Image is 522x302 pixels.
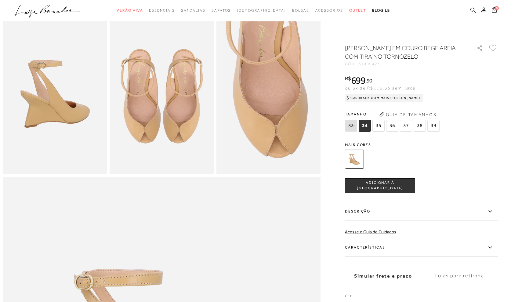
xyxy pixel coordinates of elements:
[315,5,343,16] a: categoryNavScreenReaderText
[212,5,231,16] a: categoryNavScreenReaderText
[345,76,351,81] i: R$
[292,5,309,16] a: categoryNavScreenReaderText
[421,268,498,284] label: Lojas para retirada
[345,62,467,66] div: CÓD:
[216,18,321,174] img: image
[345,143,498,147] span: Mais cores
[400,120,412,132] span: 37
[365,78,372,83] i: ,
[345,86,415,90] span: ou 6x de R$116,65 sem juros
[351,75,365,86] span: 699
[490,7,498,15] button: 0
[181,5,205,16] a: categoryNavScreenReaderText
[359,120,371,132] span: 34
[117,5,143,16] a: categoryNavScreenReaderText
[349,8,366,13] span: Outlet
[372,5,390,16] a: BLOG LB
[356,62,380,66] span: 134000423
[345,293,498,302] label: CEP
[377,110,438,119] button: Guia de Tamanhos
[212,8,231,13] span: Sapatos
[345,180,415,191] span: ADICIONAR À [GEOGRAPHIC_DATA]
[427,120,440,132] span: 39
[495,6,499,10] span: 0
[372,8,390,13] span: BLOG LB
[414,120,426,132] span: 38
[345,178,415,193] button: ADICIONAR À [GEOGRAPHIC_DATA]
[292,8,309,13] span: Bolsas
[345,110,441,119] span: Tamanho
[386,120,398,132] span: 36
[315,8,343,13] span: Acessórios
[345,120,357,132] span: 33
[345,268,421,284] label: Simular frete e prazo
[345,94,423,102] div: Cashback com Mais [PERSON_NAME]
[117,8,143,13] span: Verão Viva
[149,8,175,13] span: Essenciais
[110,18,214,174] img: image
[345,44,459,61] h1: [PERSON_NAME] EM COURO BEGE AREIA COM TIRA NO TORNOZELO
[149,5,175,16] a: categoryNavScreenReaderText
[349,5,366,16] a: categoryNavScreenReaderText
[181,8,205,13] span: Sandálias
[372,120,385,132] span: 35
[237,8,286,13] span: [DEMOGRAPHIC_DATA]
[345,203,498,220] label: Descrição
[345,239,498,257] label: Características
[367,77,372,84] span: 90
[3,18,107,174] img: image
[345,150,364,169] img: SANDÁLIA ANABELA EM COURO BEGE AREIA COM TIRA NO TORNOZELO
[345,229,396,234] a: Acesse o Guia de Cuidados
[237,5,286,16] a: noSubCategoriesText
